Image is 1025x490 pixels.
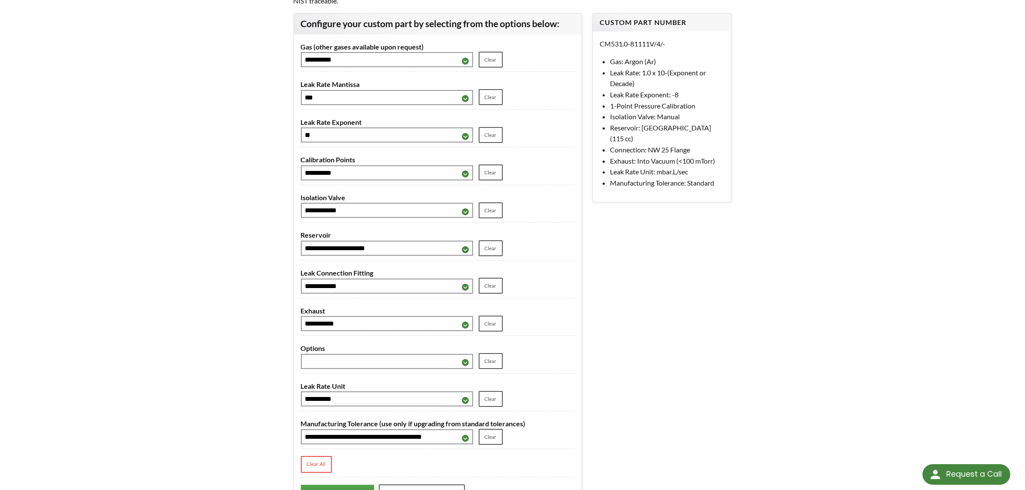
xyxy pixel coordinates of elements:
[301,117,575,128] label: Leak Rate Exponent
[301,79,575,90] label: Leak Rate Mantissa
[923,464,1010,485] div: Request a Call
[479,202,503,218] a: Clear
[479,164,503,180] a: Clear
[610,166,724,177] li: Leak Rate Unit: mbar.L/sec
[610,89,724,100] li: Leak Rate Exponent: -8
[301,343,575,354] label: Options
[479,316,503,332] a: Clear
[610,100,724,112] li: 1-Point Pressure Calibration
[479,429,503,445] a: Clear
[301,418,575,429] label: Manufacturing Tolerance (use only if upgrading from standard tolerances)
[479,89,503,105] a: Clear
[600,18,724,27] h4: Custom Part Number
[301,229,575,241] label: Reservoir
[301,154,575,165] label: Calibration Points
[610,56,724,67] li: Gas: Argon (Ar)
[946,464,1002,484] div: Request a Call
[479,278,503,294] a: Clear
[301,18,575,30] h3: Configure your custom part by selecting from the options below:
[301,456,332,473] a: Clear All
[610,144,724,155] li: Connection: NW 25 Flange
[600,38,724,50] p: CM531.0-81111V/4/-
[610,67,724,89] li: Leak Rate: 1.0 x 10-(Exponent or Decade)
[479,353,503,369] a: Clear
[610,122,724,144] li: Reservoir: [GEOGRAPHIC_DATA] (115 cc)
[301,267,575,279] label: Leak Connection Fitting
[301,41,575,53] label: Gas (other gases available upon request)
[479,52,503,68] a: Clear
[610,177,724,189] li: Manufacturing Tolerance: Standard
[610,111,724,122] li: Isolation Valve: Manual
[479,240,503,256] a: Clear
[301,192,575,203] label: Isolation Valve
[479,127,503,143] a: Clear
[479,391,503,407] a: Clear
[929,468,942,481] img: round button
[610,155,724,167] li: Exhaust: Into Vacuum (<100 mTorr)
[301,305,575,316] label: Exhaust
[301,381,575,392] label: Leak Rate Unit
